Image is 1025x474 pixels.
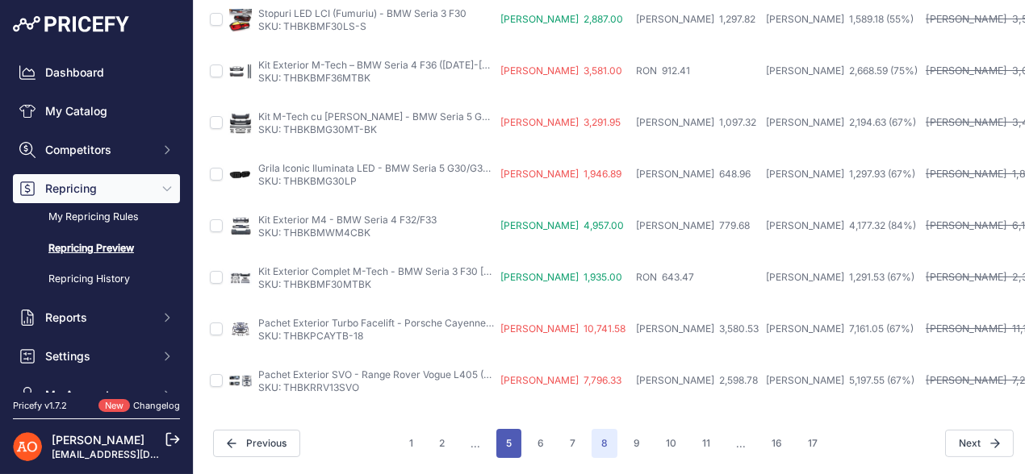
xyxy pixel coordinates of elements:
[500,64,622,77] span: [PERSON_NAME] 3,581.00
[461,429,490,458] span: ...
[13,58,180,87] a: Dashboard
[258,381,359,393] a: SKU: THBKRRV13SVO
[13,380,180,410] button: My Account
[45,310,151,326] span: Reports
[133,400,180,411] a: Changelog
[258,162,581,174] a: Grila Iconic Iluminata LED - BMW Seria 5 G30/G31 LCI ([DATE]-[DATE])
[45,142,151,158] span: Competitors
[45,181,151,197] span: Repricing
[500,374,621,386] span: [PERSON_NAME] 7,796.33
[500,219,624,231] span: [PERSON_NAME] 4,957.00
[258,110,604,123] a: Kit M-Tech cu [PERSON_NAME] - BMW Seria 5 G30 Pre LCI (Fara Distronic)
[766,219,916,231] span: [PERSON_NAME] 4,177.32 (84%)
[692,429,720,458] button: Go to page 11
[52,433,144,447] a: [PERSON_NAME]
[429,429,454,458] button: Go to page 2
[496,429,521,458] button: Go to page 5
[45,387,151,403] span: My Account
[766,116,916,128] span: [PERSON_NAME] 2,194.63 (67%)
[636,13,755,25] span: [PERSON_NAME] 1,297.82
[636,322,759,335] span: [PERSON_NAME] 3,580.53
[98,399,130,413] span: New
[624,429,650,458] button: Go to page 9
[766,13,914,25] span: [PERSON_NAME] 1,589.18 (55%)
[258,175,357,187] a: SKU: THBKBMG30LP
[500,116,621,128] span: [PERSON_NAME] 3,291.95
[13,265,180,293] a: Repricing History
[258,123,377,135] a: SKU: THBKBMG30MT-BK
[13,342,180,371] button: Settings
[213,430,300,457] button: Previous
[258,317,575,329] a: Pachet Exterior Turbo Facelift - Porsche Cayenne (2018+, Stil 2020+)
[766,322,914,335] span: [PERSON_NAME] 7,161.05 (67%)
[13,303,180,332] button: Reports
[636,219,750,231] span: [PERSON_NAME] 779.68
[766,271,914,283] span: [PERSON_NAME] 1,291.53 (67%)
[656,429,686,458] button: Go to page 10
[636,271,694,283] span: RON 643.47
[13,16,129,32] img: Pricefy Logo
[258,265,548,277] a: Kit Exterior Complet M-Tech - BMW Seria 3 F30 [DATE]-[DATE]
[258,7,466,19] a: Stopuri LED LCI (Fumuriu) - BMW Seria 3 F30
[13,399,67,413] div: Pricefy v1.7.2
[636,116,756,128] span: [PERSON_NAME] 1,097.32
[500,13,623,25] span: [PERSON_NAME] 2,887.00
[766,168,915,180] span: [PERSON_NAME] 1,297.93 (67%)
[13,135,180,164] button: Competitors
[13,97,180,126] a: My Catalog
[500,168,621,180] span: [PERSON_NAME] 1,946.89
[636,374,758,386] span: [PERSON_NAME] 2,598.78
[258,278,371,290] a: SKU: THBKBMF30MTBK
[636,168,751,180] span: [PERSON_NAME] 648.96
[52,448,220,460] a: [EMAIL_ADDRESS][DOMAIN_NAME]
[766,64,918,77] span: [PERSON_NAME] 2,668.59 (75%)
[13,203,180,231] a: My Repricing Rules
[45,348,151,364] span: Settings
[592,429,617,458] span: 8
[762,429,792,458] button: Go to page 16
[258,368,554,380] a: Pachet Exterior SVO - Range Rover Vogue L405 ([DATE]-[DATE])
[798,429,827,458] button: Go to page 17
[528,429,554,458] button: Go to page 6
[766,374,914,386] span: [PERSON_NAME] 5,197.55 (67%)
[258,227,370,239] a: SKU: THBKBMWM4CBK
[258,20,366,32] a: SKU: THBKBMF30LS-S
[258,59,513,71] a: Kit Exterior M-Tech – BMW Seria 4 F36 ([DATE]-[DATE])
[500,271,622,283] span: [PERSON_NAME] 1,935.00
[258,72,370,84] a: SKU: THBKBMF36MTBK
[400,429,423,458] button: Go to page 1
[636,64,690,77] span: RON 912.41
[258,330,363,342] a: SKU: THBKPCAYTB-18
[500,322,625,335] span: [PERSON_NAME] 10,741.58
[945,430,1014,457] button: Next
[13,235,180,263] a: Repricing Preview
[258,214,437,226] a: Kit Exterior M4 - BMW Seria 4 F32/F33
[560,429,585,458] button: Go to page 7
[726,429,755,458] span: ...
[13,174,180,203] button: Repricing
